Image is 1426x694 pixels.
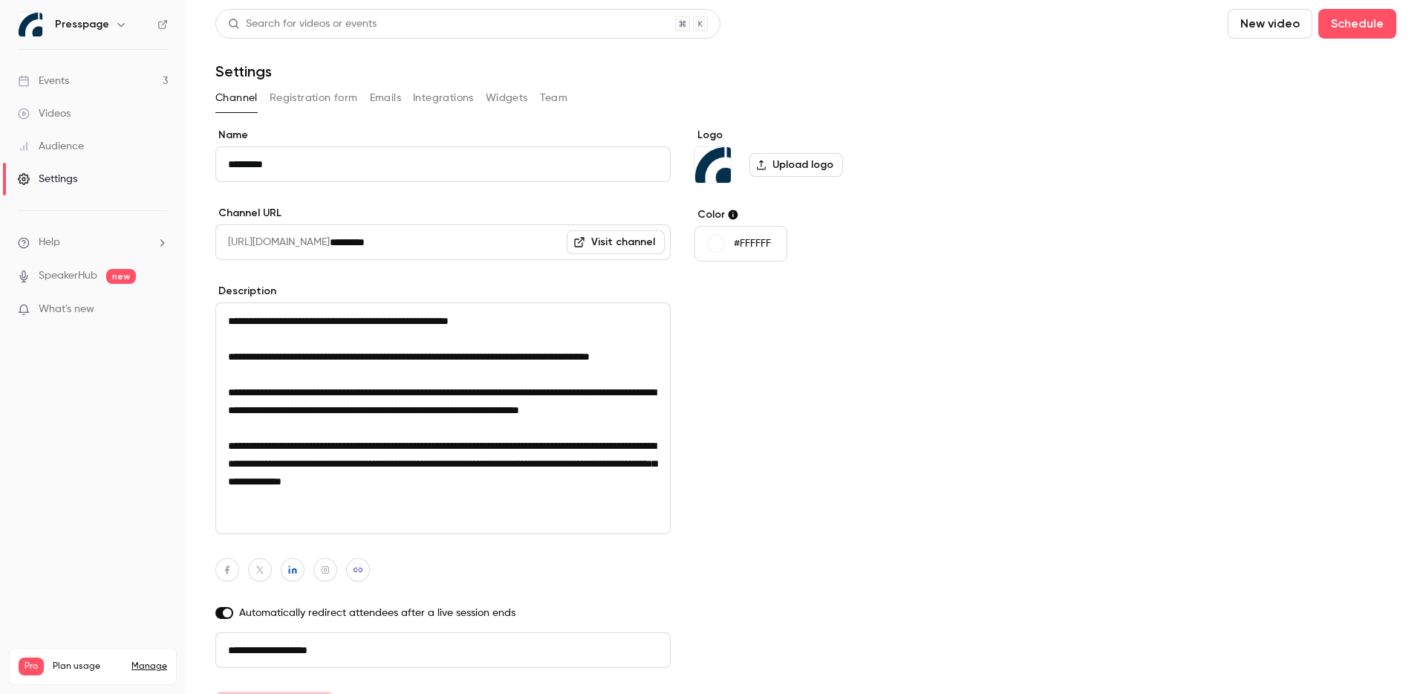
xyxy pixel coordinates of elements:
p: #FFFFFF [734,236,771,251]
a: Manage [131,661,167,672]
span: Pro [19,658,44,675]
section: Logo [694,128,922,184]
h6: Presspage [55,17,109,32]
h1: Settings [215,62,272,80]
label: Color [694,207,922,222]
div: Settings [18,172,77,187]
span: What's new [39,302,94,317]
img: Presspage [695,147,731,183]
img: Presspage [19,13,42,36]
a: SpeakerHub [39,268,97,284]
button: Registration form [270,86,358,110]
span: Plan usage [53,661,123,672]
span: [URL][DOMAIN_NAME] [215,224,330,260]
button: Integrations [413,86,474,110]
button: New video [1228,9,1312,39]
div: Search for videos or events [228,16,377,32]
button: Channel [215,86,258,110]
button: Emails [370,86,401,110]
label: Name [215,128,671,143]
iframe: Noticeable Trigger [150,303,168,317]
span: new [106,269,136,284]
div: Events [18,74,69,88]
a: Visit channel [567,230,665,254]
div: Videos [18,106,71,121]
span: Help [39,235,60,250]
label: Logo [694,128,922,143]
label: Upload logo [749,153,843,177]
label: Automatically redirect attendees after a live session ends [215,606,671,620]
li: help-dropdown-opener [18,235,168,250]
label: Description [215,284,671,299]
button: #FFFFFF [694,226,787,262]
button: Schedule [1318,9,1396,39]
button: Widgets [486,86,528,110]
button: Team [540,86,568,110]
div: Audience [18,139,84,154]
label: Channel URL [215,206,671,221]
